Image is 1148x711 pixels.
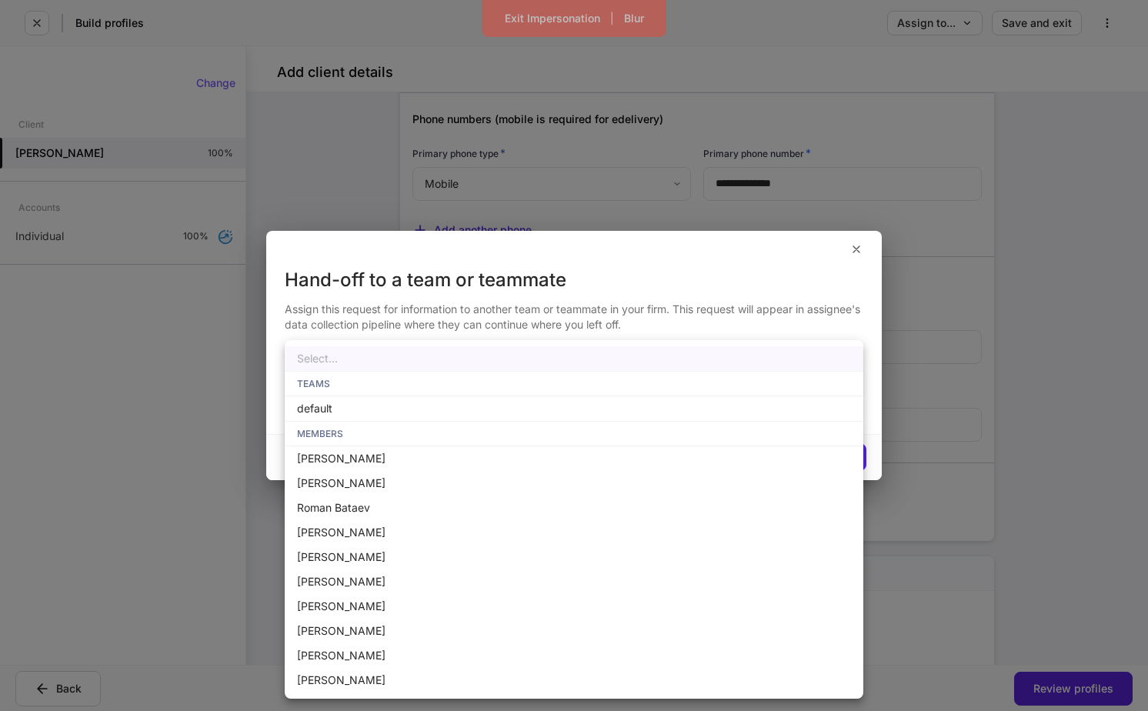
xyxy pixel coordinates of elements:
li: [PERSON_NAME] [285,594,863,619]
li: [PERSON_NAME] [285,446,863,471]
li: [PERSON_NAME] [285,569,863,594]
li: [PERSON_NAME] [285,668,863,693]
li: Roman Bataev [285,496,863,520]
li: [PERSON_NAME] [285,471,863,496]
div: Exit Impersonation [505,13,600,24]
div: Blur [624,13,644,24]
li: [PERSON_NAME] [285,643,863,668]
li: [PERSON_NAME] [285,520,863,545]
li: [PERSON_NAME] [285,545,863,569]
li: [PERSON_NAME] [285,619,863,643]
li: default [285,396,863,421]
